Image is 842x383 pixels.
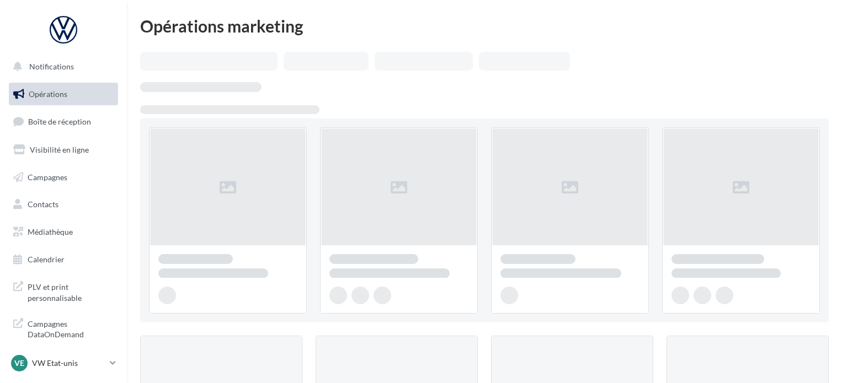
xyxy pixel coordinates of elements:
[28,316,114,340] span: Campagnes DataOnDemand
[28,172,67,181] span: Campagnes
[28,227,73,236] span: Médiathèque
[7,138,120,161] a: Visibilité en ligne
[14,358,24,369] span: VE
[7,83,120,106] a: Opérations
[140,18,829,34] div: Opérations marketing
[32,358,105,369] p: VW Etat-unis
[7,312,120,344] a: Campagnes DataOnDemand
[7,193,120,216] a: Contacts
[7,110,120,133] a: Boîte de réception
[7,248,120,271] a: Calendrier
[28,117,91,126] span: Boîte de réception
[7,275,120,308] a: PLV et print personnalisable
[28,255,65,264] span: Calendrier
[28,279,114,303] span: PLV et print personnalisable
[29,62,74,71] span: Notifications
[7,166,120,189] a: Campagnes
[29,89,67,99] span: Opérations
[30,145,89,154] span: Visibilité en ligne
[7,220,120,244] a: Médiathèque
[7,55,116,78] button: Notifications
[9,353,118,374] a: VE VW Etat-unis
[28,199,58,209] span: Contacts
